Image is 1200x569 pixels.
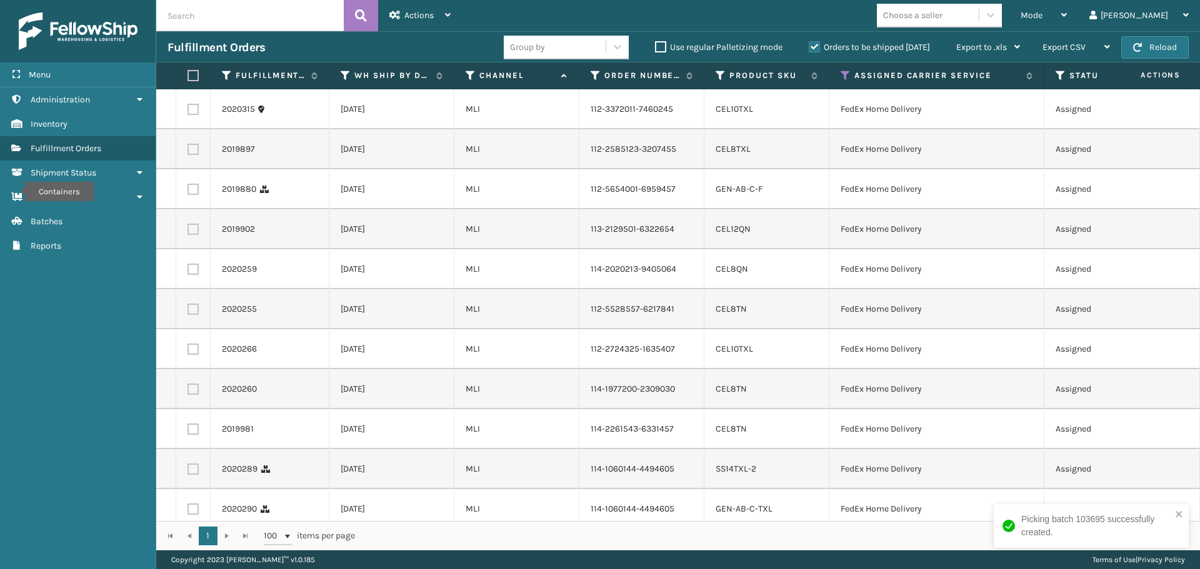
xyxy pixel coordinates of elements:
[1121,36,1189,59] button: Reload
[854,70,1020,81] label: Assigned Carrier Service
[264,527,355,545] span: items per page
[329,89,454,129] td: [DATE]
[829,409,1044,449] td: FedEx Home Delivery
[829,329,1044,369] td: FedEx Home Delivery
[716,144,751,154] a: CEL8TXL
[454,169,579,209] td: MLI
[31,216,62,227] span: Batches
[579,329,704,369] td: 112-2724325-1635407
[1044,369,1169,409] td: Assigned
[579,489,704,529] td: 114-1060144-4494605
[579,289,704,329] td: 112-5528557-6217841
[829,169,1044,209] td: FedEx Home Delivery
[579,409,704,449] td: 114-2261543-6331457
[329,169,454,209] td: [DATE]
[329,329,454,369] td: [DATE]
[716,184,762,194] a: GEN-AB-C-F
[236,70,305,81] label: Fulfillment Order Id
[716,383,747,394] a: CEL8TN
[716,344,753,354] a: CEL10TXL
[372,530,1186,542] div: 1 - 29 of 29 items
[354,70,430,81] label: WH Ship By Date
[454,369,579,409] td: MLI
[716,264,748,274] a: CEL8QN
[329,489,454,529] td: [DATE]
[883,9,942,22] div: Choose a seller
[829,209,1044,249] td: FedEx Home Delivery
[222,303,257,315] a: 2020255
[579,369,704,409] td: 114-1977200-2309030
[1044,209,1169,249] td: Assigned
[329,289,454,329] td: [DATE]
[716,463,756,474] a: SS14TXL-2
[222,103,255,116] a: 2020315
[829,129,1044,169] td: FedEx Home Delivery
[956,42,1007,52] span: Export to .xls
[31,192,74,202] span: Containers
[1044,249,1169,289] td: Assigned
[1044,409,1169,449] td: Assigned
[1069,70,1145,81] label: Status
[829,369,1044,409] td: FedEx Home Delivery
[510,41,545,54] div: Group by
[829,489,1044,529] td: FedEx Home Delivery
[579,449,704,489] td: 114-1060144-4494605
[31,94,90,105] span: Administration
[454,129,579,169] td: MLI
[454,409,579,449] td: MLI
[479,70,555,81] label: Channel
[829,289,1044,329] td: FedEx Home Delivery
[1042,42,1086,52] span: Export CSV
[716,224,751,234] a: CEL12QN
[454,449,579,489] td: MLI
[729,70,805,81] label: Product SKU
[1175,509,1184,521] button: close
[329,249,454,289] td: [DATE]
[579,89,704,129] td: 112-3372011-7460245
[31,143,101,154] span: Fulfillment Orders
[404,10,434,21] span: Actions
[579,249,704,289] td: 114-2020213-9405064
[222,223,255,235] a: 2019902
[1044,489,1169,529] td: Assigned
[454,329,579,369] td: MLI
[579,209,704,249] td: 113-2129501-6322654
[329,369,454,409] td: [DATE]
[454,249,579,289] td: MLI
[1044,329,1169,369] td: Assigned
[222,183,256,195] a: 2019880
[829,89,1044,129] td: FedEx Home Delivery
[222,143,255,156] a: 2019897
[1021,513,1171,539] div: Picking batch 103695 successfully created.
[31,240,61,251] span: Reports
[454,289,579,329] td: MLI
[454,89,579,129] td: MLI
[222,463,257,475] a: 2020289
[264,530,282,542] span: 100
[329,209,454,249] td: [DATE]
[716,503,772,514] a: GEN-AB-C-TXL
[329,449,454,489] td: [DATE]
[1044,449,1169,489] td: Assigned
[19,12,137,50] img: logo
[454,209,579,249] td: MLI
[222,343,257,355] a: 2020266
[829,449,1044,489] td: FedEx Home Delivery
[1044,289,1169,329] td: Assigned
[222,423,254,435] a: 2019981
[1044,169,1169,209] td: Assigned
[222,383,257,395] a: 2020260
[716,423,747,434] a: CEL8TN
[222,503,257,515] a: 2020290
[31,167,96,178] span: Shipment Status
[829,249,1044,289] td: FedEx Home Delivery
[222,263,257,275] a: 2020259
[579,129,704,169] td: 112-2585123-3207455
[171,550,315,569] p: Copyright 2023 [PERSON_NAME]™ v 1.0.185
[31,119,67,129] span: Inventory
[1101,65,1188,86] span: Actions
[1021,10,1042,21] span: Mode
[604,70,680,81] label: Order Number
[809,42,930,52] label: Orders to be shipped [DATE]
[199,527,217,545] a: 1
